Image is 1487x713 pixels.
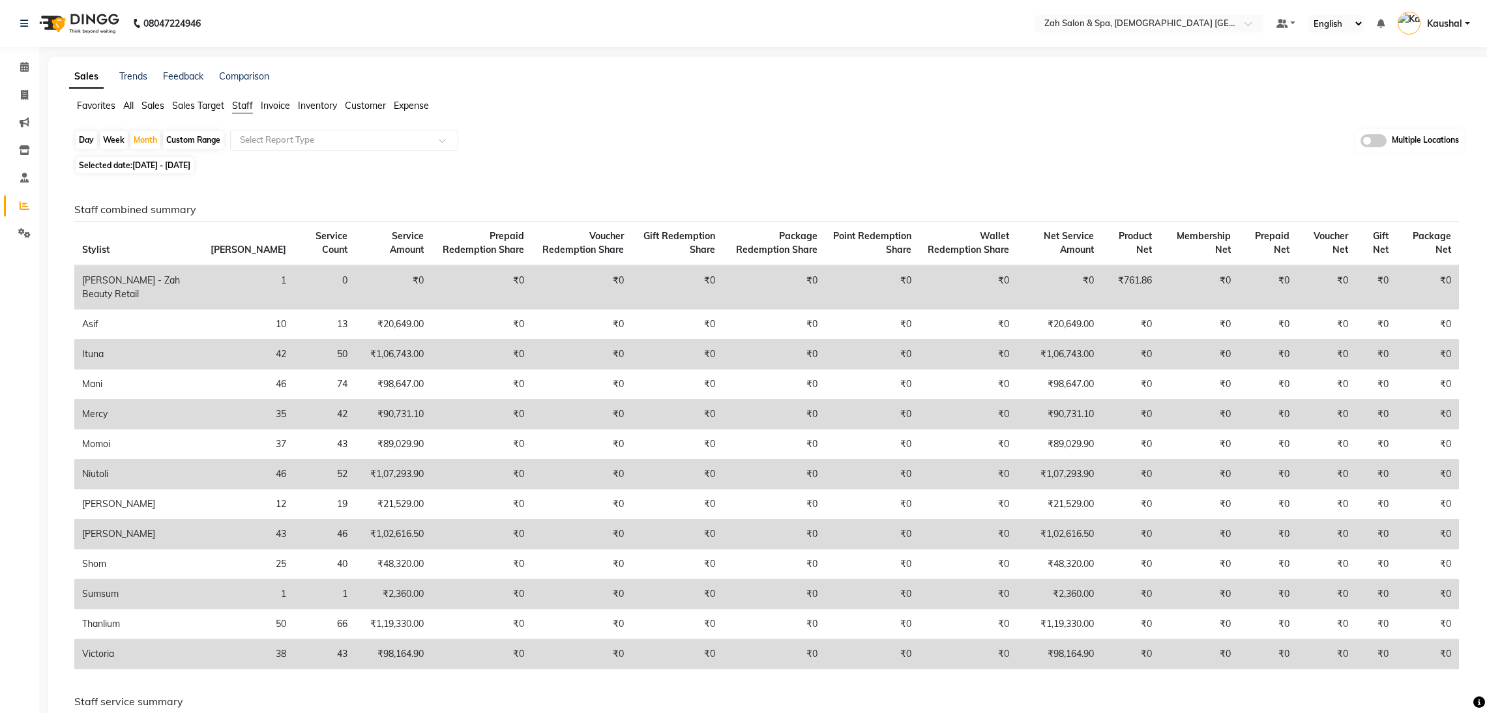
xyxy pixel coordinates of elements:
td: ₹0 [1160,519,1238,549]
td: ₹0 [532,429,632,459]
td: ₹90,731.10 [1017,400,1102,429]
td: ₹1,19,330.00 [355,609,432,639]
td: ₹90,731.10 [355,400,432,429]
td: ₹89,029.90 [355,429,432,459]
td: ₹0 [1102,310,1160,340]
td: 46 [203,459,294,489]
span: Stylist [82,244,110,255]
span: [DATE] - [DATE] [132,160,190,170]
td: Momoi [74,429,203,459]
td: 40 [294,549,355,579]
td: ₹0 [825,400,920,429]
td: ₹0 [632,549,723,579]
h6: Staff service summary [74,695,1459,708]
td: ₹0 [632,429,723,459]
td: ₹0 [1356,370,1396,400]
div: Custom Range [163,131,224,149]
td: ₹0 [919,429,1017,459]
td: ₹0 [432,519,532,549]
td: 10 [203,310,294,340]
td: ₹20,649.00 [1017,310,1102,340]
span: Package Net [1413,230,1451,255]
td: ₹0 [1356,519,1396,549]
td: 1 [203,579,294,609]
td: ₹0 [1239,400,1297,429]
td: ₹0 [632,639,723,669]
td: ₹0 [1396,609,1459,639]
td: ₹0 [432,400,532,429]
td: Mercy [74,400,203,429]
td: ₹2,360.00 [355,579,432,609]
td: ₹0 [1356,609,1396,639]
td: ₹48,320.00 [1017,549,1102,579]
td: 42 [294,400,355,429]
td: Victoria [74,639,203,669]
span: Voucher Net [1314,230,1348,255]
span: Kaushal [1427,17,1462,31]
td: Ituna [74,340,203,370]
td: ₹0 [1239,639,1297,669]
td: ₹0 [1239,579,1297,609]
td: ₹0 [1396,370,1459,400]
td: 50 [203,609,294,639]
td: ₹0 [1160,459,1238,489]
td: ₹48,320.00 [355,549,432,579]
td: ₹0 [1239,459,1297,489]
td: 0 [294,265,355,310]
td: ₹0 [1102,429,1160,459]
td: 43 [203,519,294,549]
td: ₹0 [632,459,723,489]
td: ₹0 [632,519,723,549]
td: ₹0 [432,609,532,639]
td: ₹0 [1102,549,1160,579]
a: Comparison [219,70,269,82]
td: ₹0 [1102,370,1160,400]
td: ₹0 [1239,265,1297,310]
td: ₹0 [1297,459,1356,489]
span: Selected date: [76,157,194,173]
td: ₹0 [919,370,1017,400]
td: ₹0 [825,489,920,519]
td: ₹0 [1160,429,1238,459]
td: ₹0 [532,519,632,549]
td: ₹0 [723,459,825,489]
td: ₹0 [1356,489,1396,519]
td: ₹0 [919,549,1017,579]
td: 38 [203,639,294,669]
td: ₹0 [1017,265,1102,310]
td: ₹0 [723,310,825,340]
a: Trends [119,70,147,82]
img: Kaushal [1398,12,1421,35]
span: All [123,100,134,111]
b: 08047224946 [143,5,201,42]
td: ₹0 [825,579,920,609]
td: ₹0 [1239,519,1297,549]
td: Niutoli [74,459,203,489]
td: ₹0 [1396,459,1459,489]
td: ₹0 [1396,340,1459,370]
td: ₹0 [1239,310,1297,340]
td: Thanlium [74,609,203,639]
td: ₹21,529.00 [1017,489,1102,519]
td: ₹0 [1102,489,1160,519]
td: ₹0 [432,429,532,459]
span: Expense [394,100,429,111]
td: 35 [203,400,294,429]
td: ₹0 [919,519,1017,549]
td: ₹0 [1239,549,1297,579]
td: ₹0 [1297,310,1356,340]
td: ₹0 [825,549,920,579]
td: ₹0 [723,579,825,609]
td: [PERSON_NAME] [74,519,203,549]
div: Week [100,131,128,149]
img: logo [33,5,123,42]
td: ₹0 [1356,639,1396,669]
td: ₹0 [1356,400,1396,429]
td: ₹0 [1160,400,1238,429]
span: Sales Target [172,100,224,111]
td: 52 [294,459,355,489]
td: ₹0 [1297,489,1356,519]
td: ₹0 [919,400,1017,429]
span: Prepaid Net [1255,230,1289,255]
div: Month [130,131,160,149]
